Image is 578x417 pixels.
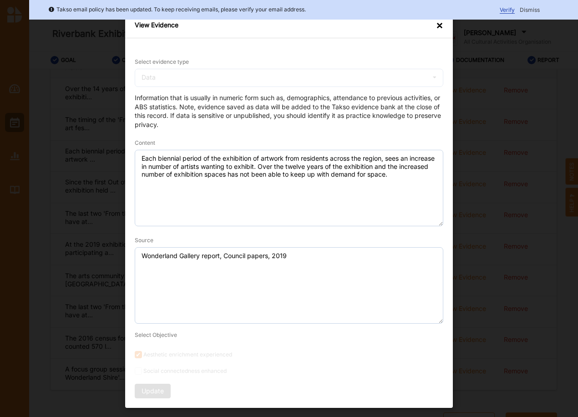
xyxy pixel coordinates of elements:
label: Aesthetic enrichment experienced [135,351,443,358]
textarea: Wonderland Gallery report, Council papers, 2019 [135,247,443,324]
span: Verify [500,6,515,14]
label: Select evidence type [135,58,189,66]
div: Information that is usually in numeric form such as, demographics, attendance to previous activit... [135,93,443,129]
div: Data [142,74,156,81]
span: Source [135,237,153,244]
span: Dismiss [520,6,540,13]
label: Social connectedness enhanced [135,367,443,375]
div: × [436,21,443,30]
label: Select Objective [135,331,177,339]
textarea: Each biennial period of the exhibition of artwork from residents across the region, sees an incre... [135,150,443,226]
div: Takso email policy has been updated. To keep receiving emails, please verify your email address. [48,5,306,14]
span: Content [135,139,155,146]
div: View Evidence [135,21,178,30]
